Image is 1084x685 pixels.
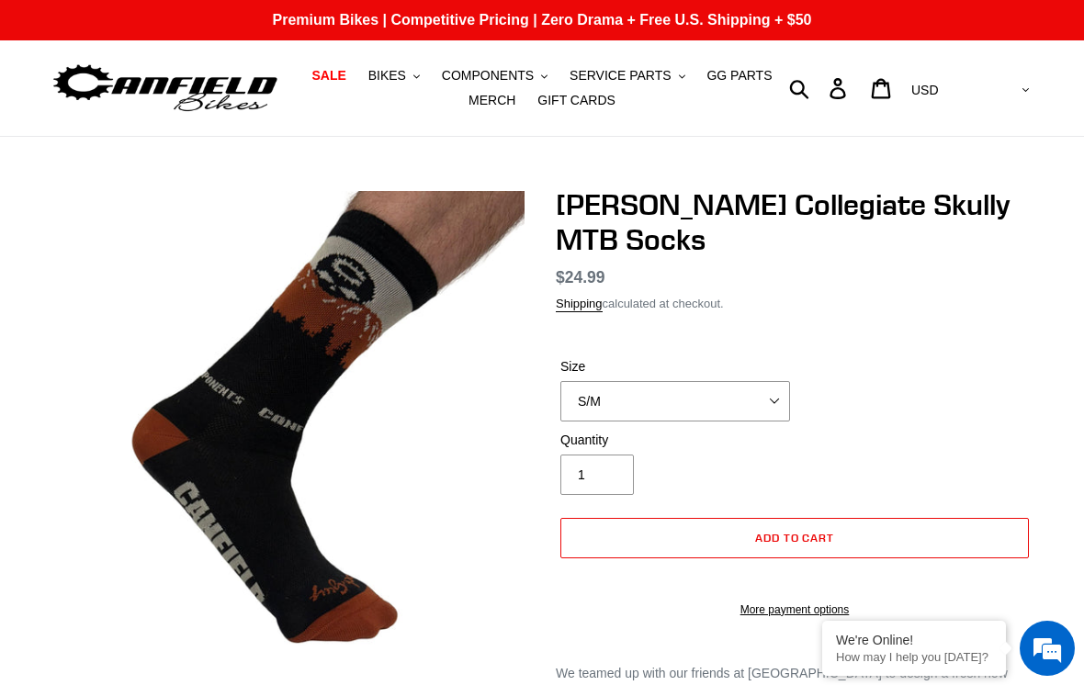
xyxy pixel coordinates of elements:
[311,68,345,84] span: SALE
[51,60,280,118] img: Canfield Bikes
[442,68,534,84] span: COMPONENTS
[706,68,772,84] span: GG PARTS
[302,63,355,88] a: SALE
[570,68,671,84] span: SERVICE PARTS
[556,295,1033,313] div: calculated at checkout.
[556,297,603,312] a: Shipping
[697,63,781,88] a: GG PARTS
[433,63,557,88] button: COMPONENTS
[560,518,1029,558] button: Add to cart
[556,187,1033,258] h1: [PERSON_NAME] Collegiate Skully MTB Socks
[560,357,790,376] label: Size
[528,88,625,113] a: GIFT CARDS
[836,650,992,664] p: How may I help you today?
[560,431,790,450] label: Quantity
[560,63,694,88] button: SERVICE PARTS
[537,93,615,108] span: GIFT CARDS
[54,191,525,661] img: Canfield Collegiate Skully Socks
[459,88,525,113] a: MERCH
[368,68,406,84] span: BIKES
[836,633,992,647] div: We're Online!
[556,268,605,286] span: $24.99
[359,63,429,88] button: BIKES
[469,93,515,108] span: MERCH
[560,601,1029,618] a: More payment options
[755,531,835,545] span: Add to cart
